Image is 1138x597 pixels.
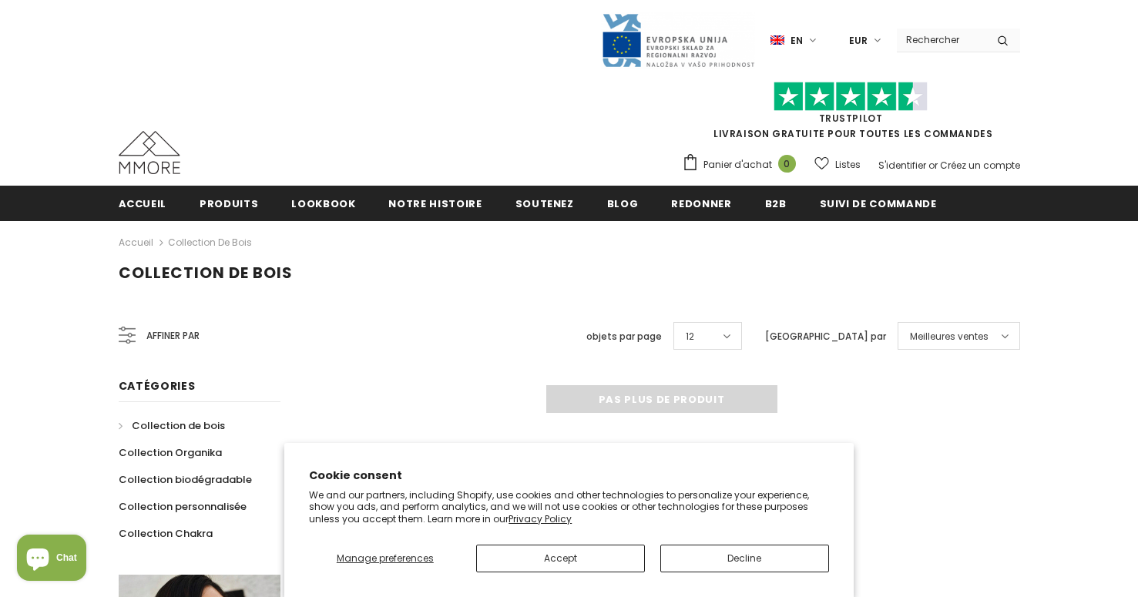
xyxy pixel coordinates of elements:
span: Collection Chakra [119,526,213,541]
a: Privacy Policy [509,512,572,525]
label: objets par page [586,329,662,344]
a: Accueil [119,233,153,252]
a: Collection de bois [168,236,252,249]
p: We and our partners, including Shopify, use cookies and other technologies to personalize your ex... [309,489,829,525]
span: Notre histoire [388,196,482,211]
span: Panier d'achat [703,157,772,173]
span: soutenez [515,196,574,211]
a: Collection personnalisée [119,493,247,520]
span: 12 [686,329,694,344]
a: Notre histoire [388,186,482,220]
span: Collection biodégradable [119,472,252,487]
img: Faites confiance aux étoiles pilotes [774,82,928,112]
a: Produits [200,186,258,220]
img: Cas MMORE [119,131,180,174]
span: Collection Organika [119,445,222,460]
span: Meilleures ventes [910,329,989,344]
span: 0 [778,155,796,173]
a: Collection biodégradable [119,466,252,493]
a: Lookbook [291,186,355,220]
h2: Cookie consent [309,468,829,484]
span: Collection personnalisée [119,499,247,514]
span: or [928,159,938,172]
label: [GEOGRAPHIC_DATA] par [765,329,886,344]
a: Accueil [119,186,167,220]
a: Collection Chakra [119,520,213,547]
button: Accept [476,545,645,572]
span: Manage preferences [337,552,434,565]
span: Affiner par [146,327,200,344]
span: Collection de bois [119,262,293,283]
span: LIVRAISON GRATUITE POUR TOUTES LES COMMANDES [682,89,1020,140]
a: Collection Organika [119,439,222,466]
inbox-online-store-chat: Shopify online store chat [12,535,91,585]
span: B2B [765,196,787,211]
span: Lookbook [291,196,355,211]
a: soutenez [515,186,574,220]
span: Accueil [119,196,167,211]
input: Search Site [897,29,985,51]
a: S'identifier [878,159,926,172]
span: Redonner [671,196,731,211]
span: Suivi de commande [820,196,937,211]
span: en [791,33,803,49]
span: Produits [200,196,258,211]
span: EUR [849,33,868,49]
span: Listes [835,157,861,173]
a: TrustPilot [819,112,883,125]
a: Listes [814,151,861,178]
a: Redonner [671,186,731,220]
a: Panier d'achat 0 [682,153,804,176]
a: Créez un compte [940,159,1020,172]
img: i-lang-1.png [770,34,784,47]
a: Blog [607,186,639,220]
a: Suivi de commande [820,186,937,220]
span: Catégories [119,378,196,394]
span: Collection de bois [132,418,225,433]
span: Blog [607,196,639,211]
a: Collection de bois [119,412,225,439]
a: Javni Razpis [601,33,755,46]
img: Javni Razpis [601,12,755,69]
button: Decline [660,545,829,572]
button: Manage preferences [309,545,461,572]
a: B2B [765,186,787,220]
